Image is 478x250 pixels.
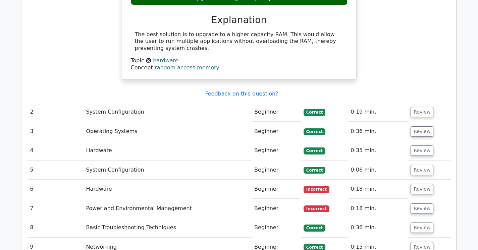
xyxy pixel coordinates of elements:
button: Review [411,165,433,175]
td: Beginner [252,141,301,160]
td: Basic Troubleshooting Techniques [83,218,252,237]
span: Correct [304,167,325,174]
td: Operating Systems [83,122,252,141]
div: The best solution is to upgrade to a higher capacity RAM. This would allow the user to run multip... [135,31,343,52]
button: Review [411,223,433,233]
td: 3 [28,122,84,141]
td: System Configuration [83,103,252,122]
td: 0:36 min. [348,218,408,237]
td: 0:18 min. [348,180,408,199]
button: Review [411,203,433,214]
button: Review [411,145,433,156]
a: Feedback on this question? [205,90,278,97]
td: Beginner [252,218,301,237]
td: 5 [28,161,84,180]
td: 2 [28,103,84,122]
td: Beginner [252,103,301,122]
div: Topic: [131,57,348,64]
td: 0:19 min. [348,103,408,122]
td: 7 [28,199,84,218]
td: System Configuration [83,161,252,180]
span: Correct [304,109,325,116]
span: Incorrect [304,186,329,193]
td: 8 [28,218,84,237]
td: Beginner [252,122,301,141]
td: 6 [28,180,84,199]
td: Hardware [83,141,252,160]
h3: Explanation [135,14,343,26]
button: Review [411,126,433,137]
td: Beginner [252,199,301,218]
a: random access memory [155,64,219,71]
td: Beginner [252,161,301,180]
span: Correct [304,225,325,231]
span: Correct [304,128,325,135]
td: Power and Environmental Management [83,199,252,218]
td: 0:06 min. [348,161,408,180]
td: 4 [28,141,84,160]
td: 0:36 min. [348,122,408,141]
td: Hardware [83,180,252,199]
td: 0:18 min. [348,199,408,218]
a: hardware [153,57,178,64]
span: Correct [304,147,325,154]
button: Review [411,107,433,117]
td: Beginner [252,180,301,199]
div: Concept: [131,64,348,71]
button: Review [411,184,433,194]
td: 0:35 min. [348,141,408,160]
span: Incorrect [304,205,329,212]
